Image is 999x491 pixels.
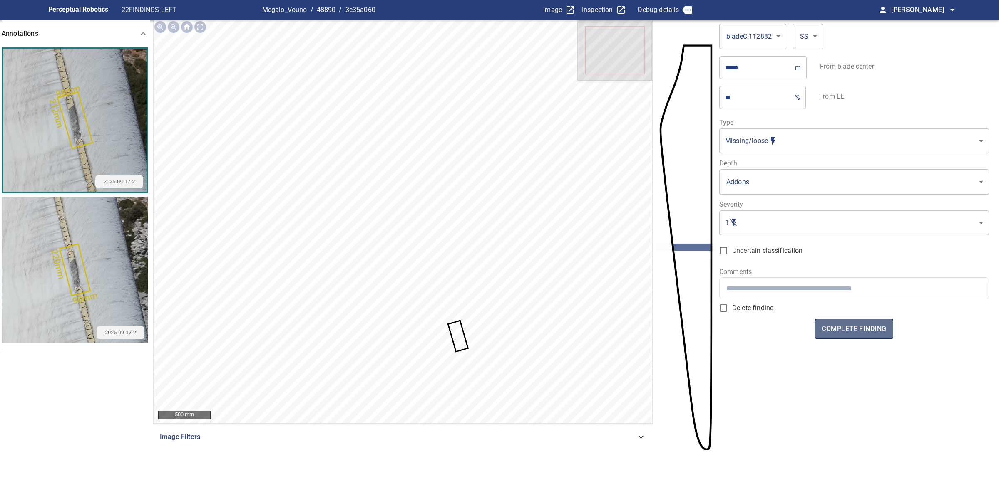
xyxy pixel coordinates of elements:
div: SS [799,31,810,42]
span: 2025-09-17-2 [100,329,141,337]
div: Annotations [2,20,152,47]
button: 2025-09-17-2 [3,49,147,192]
label: From LE [819,93,844,100]
span: / [339,5,342,15]
p: % [795,94,800,101]
p: m [795,64,801,72]
label: Depth [719,160,989,167]
div: Missing/loose [719,128,989,153]
span: person [878,5,888,15]
div: Zoom out [167,20,180,34]
p: Image [543,5,562,15]
button: 2025-09-17-2 [2,197,148,343]
p: Annotations [2,29,38,39]
label: From blade center [820,63,874,70]
a: 48890 [317,6,336,14]
span: complete finding [822,323,886,335]
label: Type [719,119,989,126]
div: Zoom in [154,20,167,34]
button: complete finding [815,319,893,339]
div: bladeC-112882 [725,31,773,42]
span: / [311,5,313,15]
div: Addons [725,177,976,187]
span: Image Filters [160,432,636,442]
figcaption: Perceptual Robotics [48,3,108,17]
a: 3c35a060 [345,6,375,14]
label: Comments [719,269,989,275]
div: Addons [719,169,989,195]
span: arrow_drop_down [947,5,957,15]
span: Uncertain classification [732,246,803,256]
span: [PERSON_NAME] [891,4,957,16]
img: Cropped image of finding key Megalo_Vouno/48890/3c35a060-97a9-11f0-a570-ff924ee98b37. Inspection ... [3,49,147,192]
div: Go home [180,20,194,34]
p: 22 FINDINGS LEFT [122,5,262,15]
div: 1 [725,218,976,228]
span: 2025-09-17-2 [99,178,140,186]
p: Inspection [582,5,613,15]
div: Matches with suggested type [725,136,976,146]
p: Debug details [638,5,679,15]
div: Toggle full page [194,20,207,34]
div: 1 [719,210,989,235]
div: SS [793,23,823,49]
a: Image [543,5,575,15]
button: [PERSON_NAME] [888,2,957,18]
div: Image Filters [153,427,653,447]
div: bladeC-112882 [719,23,786,49]
p: Megalo_Vouno [262,5,307,15]
a: Inspection [582,5,626,15]
img: Cropped image of finding key Megalo_Vouno/48890/3c35a060-97a9-11f0-a570-ff924ee98b37. Inspection ... [2,197,148,343]
label: Severity [719,201,989,208]
span: Delete finding [732,303,774,313]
